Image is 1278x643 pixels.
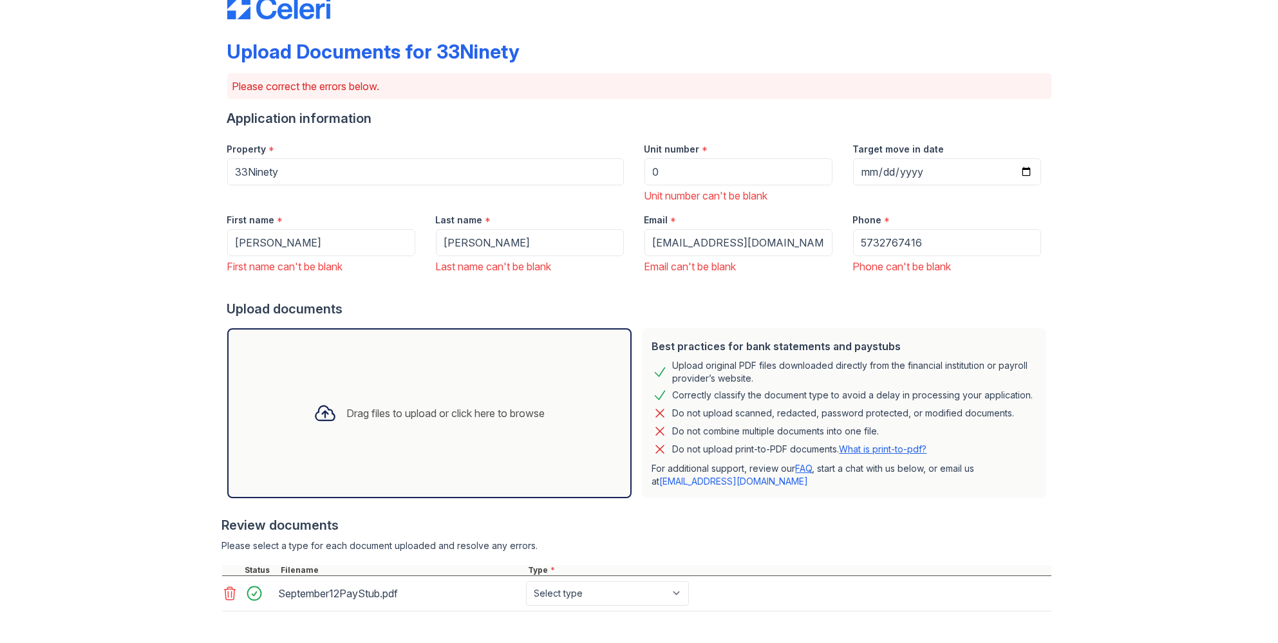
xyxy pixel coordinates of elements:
div: Filename [279,565,526,575]
div: Best practices for bank statements and paystubs [652,339,1036,354]
div: Upload original PDF files downloaded directly from the financial institution or payroll provider’... [673,359,1036,385]
div: First name can't be blank [227,259,415,274]
div: Application information [227,109,1051,127]
div: Correctly classify the document type to avoid a delay in processing your application. [673,387,1033,403]
div: Phone can't be blank [853,259,1041,274]
label: Target move in date [853,143,944,156]
p: For additional support, review our , start a chat with us below, or email us at [652,462,1036,488]
div: Email can't be blank [644,259,832,274]
div: Please select a type for each document uploaded and resolve any errors. [222,539,1051,552]
label: Email [644,214,668,227]
div: Unit number can't be blank [644,188,832,203]
label: Last name [436,214,483,227]
a: FAQ [796,463,813,474]
p: Please correct the errors below. [232,79,1046,94]
div: Do not upload scanned, redacted, password protected, or modified documents. [673,405,1015,421]
div: Drag files to upload or click here to browse [347,405,545,421]
a: [EMAIL_ADDRESS][DOMAIN_NAME] [660,476,809,487]
div: Upload documents [227,300,1051,318]
a: What is print-to-pdf? [840,443,927,454]
p: Do not upload print-to-PDF documents. [673,443,927,456]
label: First name [227,214,275,227]
div: Upload Documents for 33Ninety [227,40,520,63]
div: Type [526,565,1051,575]
div: September12PayStub.pdf [279,583,521,604]
div: Status [243,565,279,575]
div: Last name can't be blank [436,259,624,274]
label: Phone [853,214,882,227]
label: Property [227,143,267,156]
div: Do not combine multiple documents into one file. [673,424,879,439]
div: Review documents [222,516,1051,534]
label: Unit number [644,143,700,156]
